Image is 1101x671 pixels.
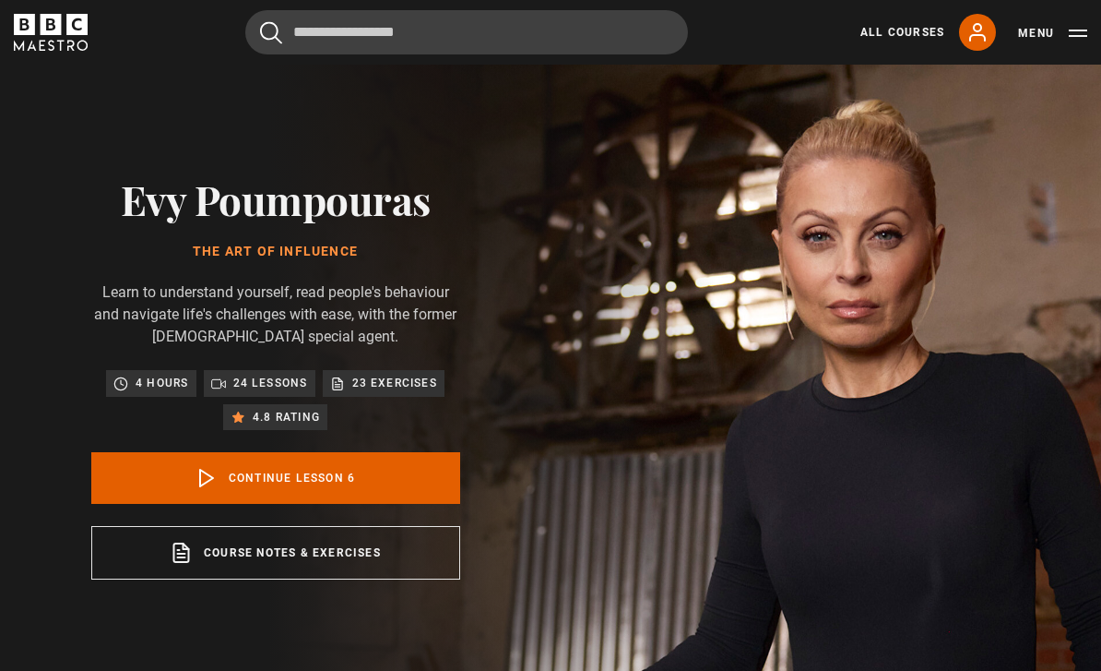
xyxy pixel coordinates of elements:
p: 4.8 rating [253,408,320,426]
p: 4 hours [136,374,188,392]
a: Continue lesson 6 [91,452,460,504]
h2: Evy Poumpouras [91,175,460,222]
h1: The Art of Influence [91,245,460,259]
a: All Courses [860,24,944,41]
svg: BBC Maestro [14,14,88,51]
button: Submit the search query [260,21,282,44]
button: Toggle navigation [1018,24,1087,42]
input: Search [245,10,688,54]
p: 23 exercises [352,374,437,392]
a: Course notes & exercises [91,526,460,580]
p: 24 lessons [233,374,308,392]
p: Learn to understand yourself, read people's behaviour and navigate life's challenges with ease, w... [91,282,460,348]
